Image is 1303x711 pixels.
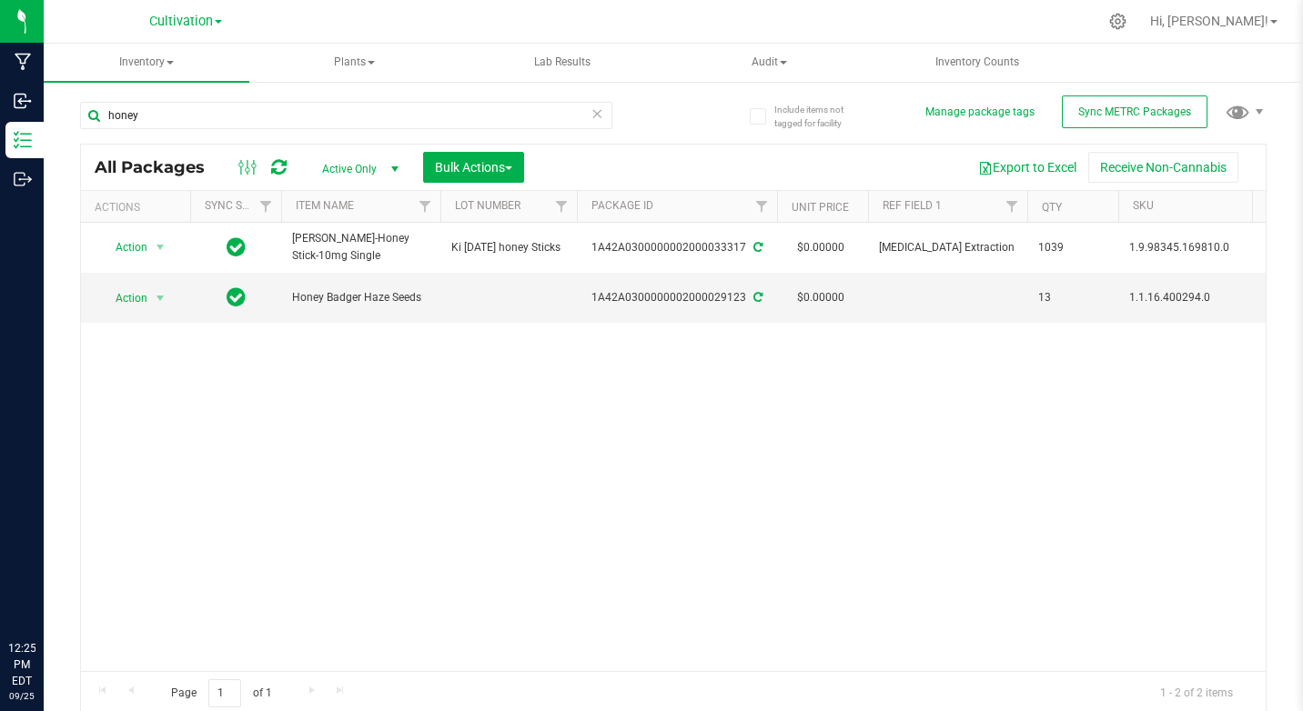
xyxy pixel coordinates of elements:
a: Filter [410,191,440,222]
iframe: Resource center [18,566,73,620]
a: Audit [667,44,873,82]
span: Sync METRC Packages [1078,105,1191,118]
div: 1A42A0300000002000033317 [574,239,780,256]
a: Lab Results [459,44,664,82]
span: [MEDICAL_DATA] Extraction [879,239,1016,256]
a: Plants [251,44,457,82]
a: Unit Price [792,201,849,214]
span: Audit [668,45,872,81]
a: Filter [251,191,281,222]
a: SKU [1133,199,1154,212]
span: $0.00000 [788,235,854,261]
span: Bulk Actions [435,160,512,175]
inline-svg: Inventory [14,131,32,149]
span: 13 [1038,289,1107,306]
span: Ki [DATE] honey Sticks [451,239,566,256]
span: 1.1.16.400294.0 [1129,289,1267,306]
span: All Packages [95,157,223,177]
span: Action [99,235,148,260]
div: 1A42A0300000002000029123 [574,289,780,306]
span: In Sync [227,285,246,310]
input: Search Package ID, Item Name, SKU, Lot or Part Number... [80,102,612,129]
span: Clear [591,102,604,125]
p: 09/25 [8,689,35,703]
span: Page of 1 [156,679,287,707]
span: Include items not tagged for facility [774,103,865,130]
span: Plants [252,45,456,81]
span: Honey Badger Haze Seeds [292,289,429,306]
a: Ref Field 1 [883,199,942,212]
span: 1039 [1038,239,1107,256]
span: Sync from Compliance System [751,241,763,254]
span: select [149,285,172,311]
span: 1.9.98345.169810.0 [1129,239,1267,256]
span: 1 - 2 of 2 items [1146,679,1247,706]
span: Cultivation [149,14,213,29]
a: Sync Status [205,199,275,212]
button: Export to Excel [966,152,1088,183]
span: [PERSON_NAME]-Honey Stick-10mg Single [292,230,429,265]
a: Package ID [591,199,653,212]
p: 12:25 PM EDT [8,640,35,689]
span: Inventory Counts [911,55,1044,70]
button: Receive Non-Cannabis [1088,152,1238,183]
button: Sync METRC Packages [1062,95,1207,128]
button: Bulk Actions [423,152,524,183]
span: Action [99,285,148,311]
span: select [149,235,172,260]
a: Item Name [296,199,354,212]
a: Filter [747,191,777,222]
a: Filter [547,191,577,222]
a: Filter [1247,191,1278,222]
a: Filter [997,191,1027,222]
span: In Sync [227,235,246,260]
span: $0.00000 [788,285,854,311]
a: Qty [1042,201,1062,214]
inline-svg: Outbound [14,170,32,188]
span: Lab Results [510,55,615,70]
inline-svg: Inbound [14,92,32,110]
span: Hi, [PERSON_NAME]! [1150,14,1268,28]
button: Manage package tags [925,105,1035,120]
a: Inventory Counts [874,44,1080,82]
a: Inventory [44,44,249,82]
div: Manage settings [1106,13,1129,30]
input: 1 [208,679,241,707]
a: Lot Number [455,199,520,212]
inline-svg: Manufacturing [14,53,32,71]
div: Actions [95,201,183,214]
span: Sync from Compliance System [751,291,763,304]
